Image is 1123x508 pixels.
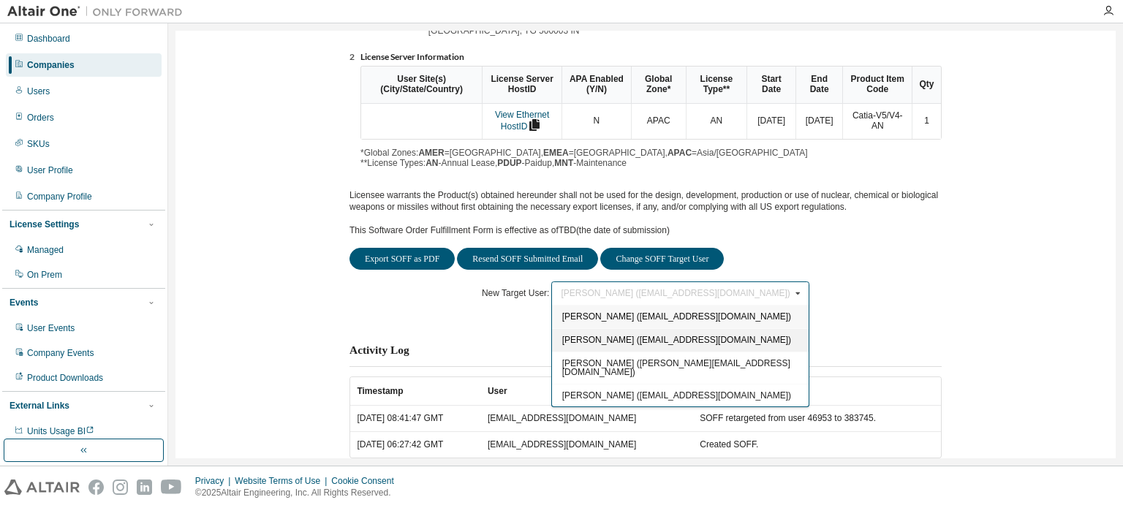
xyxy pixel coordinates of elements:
[426,158,438,168] b: AN
[27,426,94,436] span: Units Usage BI
[561,67,631,104] th: APA Enabled (Y/N)
[746,67,795,104] th: Start Date
[27,191,92,202] div: Company Profile
[481,377,693,406] th: User
[482,67,561,104] th: License Server HostID
[746,104,795,140] td: [DATE]
[27,322,75,334] div: User Events
[27,269,62,281] div: On Prem
[10,400,69,412] div: External Links
[27,86,50,97] div: Users
[88,479,104,495] img: facebook.svg
[600,248,724,270] button: Change SOFF Target User
[350,431,481,458] td: [DATE] 06:27:42 GMT
[795,104,842,140] td: [DATE]
[543,148,569,158] b: EMEA
[27,112,54,124] div: Orders
[27,347,94,359] div: Company Events
[27,372,103,384] div: Product Downloads
[195,475,235,487] div: Privacy
[495,110,550,132] a: View Ethernet HostID
[349,248,455,270] button: Export SOFF as PDF
[27,59,75,71] div: Companies
[686,104,747,140] td: AN
[562,335,791,345] span: [PERSON_NAME] ([EMAIL_ADDRESS][DOMAIN_NAME])
[693,377,941,406] th: Action
[113,479,128,495] img: instagram.svg
[27,33,70,45] div: Dashboard
[482,288,549,298] label: New Target User:
[912,67,941,104] th: Qty
[668,148,692,158] b: APAC
[27,164,73,176] div: User Profile
[428,26,731,37] td: [GEOGRAPHIC_DATA], TG 500003 IN
[631,104,686,140] td: APAC
[561,289,790,297] div: [PERSON_NAME] ([EMAIL_ADDRESS][DOMAIN_NAME])
[912,104,941,140] td: 1
[7,4,190,19] img: Altair One
[457,248,598,270] button: Resend SOFF Submitted Email
[481,431,693,458] td: [EMAIL_ADDRESS][DOMAIN_NAME]
[350,377,481,406] th: Timestamp
[562,311,791,322] span: [PERSON_NAME] ([EMAIL_ADDRESS][DOMAIN_NAME])
[554,158,573,168] b: MNT
[842,104,912,140] td: Catia-V5/V4-AN
[137,479,152,495] img: linkedin.svg
[360,52,942,64] li: License Server Information
[331,475,402,487] div: Cookie Consent
[795,67,842,104] th: End Date
[561,104,631,140] td: N
[418,148,444,158] b: AMER
[360,66,942,169] div: *Global Zones: =[GEOGRAPHIC_DATA], =[GEOGRAPHIC_DATA], =Asia/[GEOGRAPHIC_DATA] **License Types: -...
[195,487,403,499] p: © 2025 Altair Engineering, Inc. All Rights Reserved.
[161,479,182,495] img: youtube.svg
[27,138,50,150] div: SKUs
[842,67,912,104] th: Product Item Code
[631,67,686,104] th: Global Zone*
[686,67,747,104] th: License Type**
[562,390,791,401] span: [PERSON_NAME] ([EMAIL_ADDRESS][DOMAIN_NAME])
[481,406,693,431] td: [EMAIL_ADDRESS][DOMAIN_NAME]
[562,358,790,377] span: [PERSON_NAME] ([PERSON_NAME][EMAIL_ADDRESS][DOMAIN_NAME])
[361,67,482,104] th: User Site(s) (City/State/Country)
[349,343,409,357] h3: Activity Log
[497,158,521,168] b: PDUP
[235,475,331,487] div: Website Terms of Use
[10,297,38,308] div: Events
[693,406,941,431] td: SOFF retargeted from user 46953 to 383745.
[27,244,64,256] div: Managed
[693,431,941,458] td: Created SOFF.
[350,406,481,431] td: [DATE] 08:41:47 GMT
[4,479,80,495] img: altair_logo.svg
[10,219,79,230] div: License Settings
